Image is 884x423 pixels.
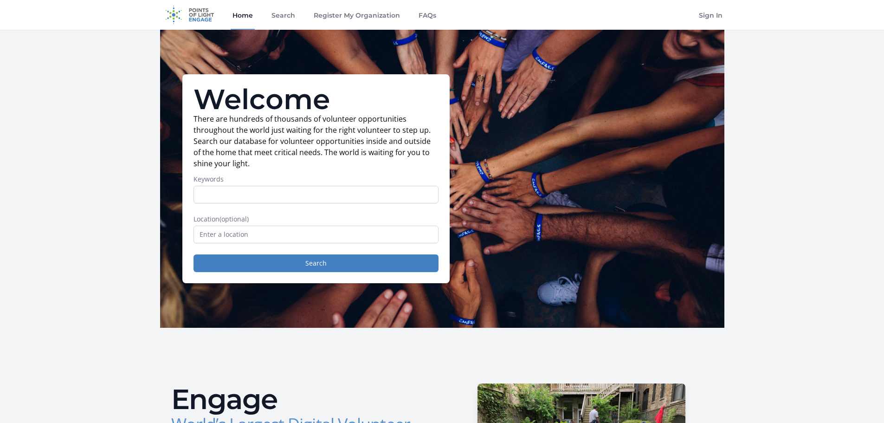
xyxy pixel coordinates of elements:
[171,385,435,413] h2: Engage
[194,226,439,243] input: Enter a location
[194,113,439,169] p: There are hundreds of thousands of volunteer opportunities throughout the world just waiting for ...
[194,85,439,113] h1: Welcome
[219,215,249,223] span: (optional)
[194,175,439,184] label: Keywords
[194,215,439,224] label: Location
[194,254,439,272] button: Search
